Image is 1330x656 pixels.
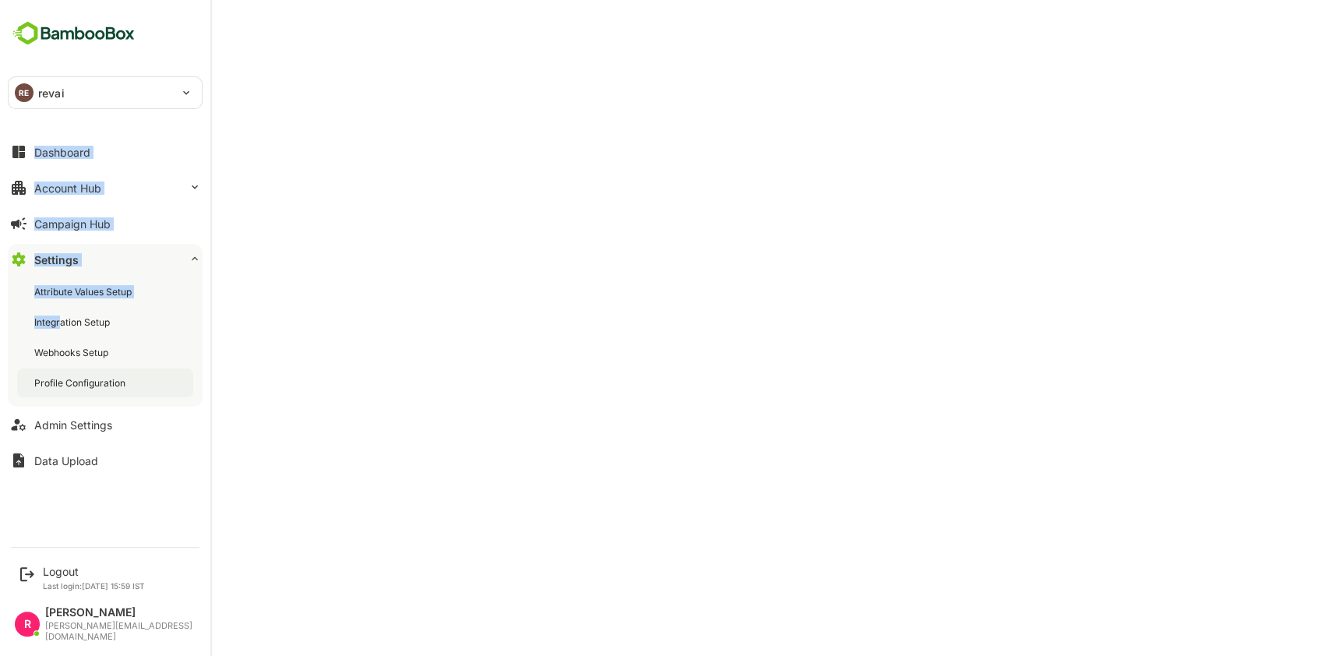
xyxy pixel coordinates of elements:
div: RErevai [9,77,202,108]
div: RE [15,83,34,102]
div: Data Upload [34,454,98,467]
button: Admin Settings [8,409,203,440]
button: Data Upload [8,445,203,476]
div: [PERSON_NAME] [45,606,195,619]
div: R [15,612,40,637]
div: Webhooks Setup [34,346,111,359]
div: Account Hub [34,182,101,195]
button: Settings [8,244,203,275]
div: Logout [43,565,145,578]
div: Settings [34,253,79,266]
button: Account Hub [8,172,203,203]
div: Integration Setup [34,316,113,329]
img: BambooboxFullLogoMark.5f36c76dfaba33ec1ec1367b70bb1252.svg [8,19,139,48]
div: Dashboard [34,146,90,159]
div: Attribute Values Setup [34,285,135,298]
div: [PERSON_NAME][EMAIL_ADDRESS][DOMAIN_NAME] [45,621,195,642]
div: Profile Configuration [34,376,129,390]
button: Dashboard [8,136,203,168]
button: Campaign Hub [8,208,203,239]
div: Admin Settings [34,418,112,432]
p: revai [38,85,65,101]
p: Last login: [DATE] 15:59 IST [43,581,145,591]
div: Campaign Hub [34,217,111,231]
